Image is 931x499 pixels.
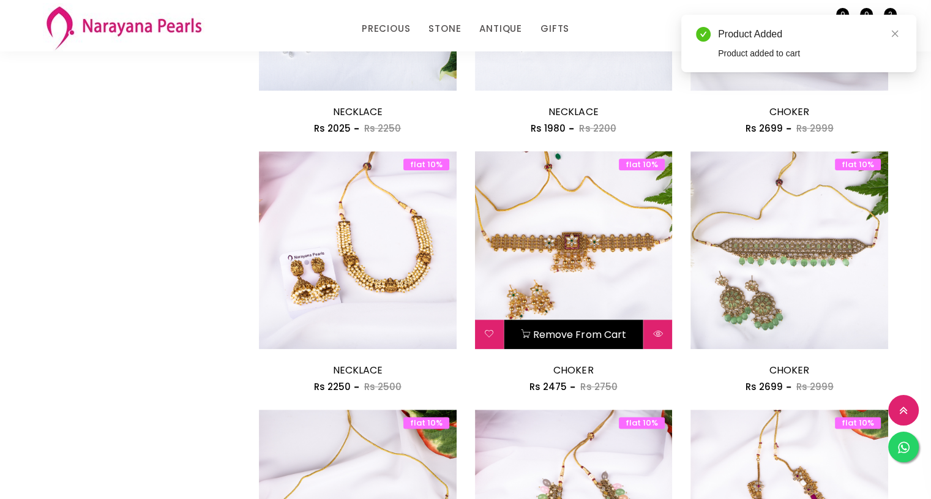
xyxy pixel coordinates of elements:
span: Rs 1980 [531,122,566,135]
span: close [891,29,899,38]
a: GIFTS [540,20,569,38]
span: Rs 2250 [314,380,351,393]
button: Remove from cart [504,320,643,349]
span: flat 10% [835,417,881,429]
span: Rs 2999 [796,122,834,135]
span: 2 [884,8,897,21]
span: 0 [836,8,849,21]
span: Rs 2699 [746,122,783,135]
a: 0 [826,13,840,29]
a: NECKLACE [333,105,383,119]
a: CHOKER [769,363,809,377]
span: check-circle [696,27,711,42]
a: NECKLACE [548,105,598,119]
a: STONE [428,20,461,38]
a: PRECIOUS [362,20,410,38]
span: flat 10% [835,159,881,170]
span: Rs 2500 [364,380,402,393]
span: Rs 2250 [364,122,401,135]
button: Add to wishlist [475,320,504,349]
span: Rs 2475 [529,380,567,393]
span: flat 10% [619,417,665,429]
div: Product Added [718,27,902,42]
a: CHOKER [769,105,809,119]
div: Product added to cart [718,47,902,60]
span: flat 10% [403,417,449,429]
span: Rs 2999 [796,380,834,393]
span: Rs 2750 [580,380,617,393]
a: NECKLACE [333,363,383,377]
button: Quick View [643,320,672,349]
span: 0 [860,8,873,21]
span: flat 10% [403,159,449,170]
span: flat 10% [619,159,665,170]
button: 2 [873,13,888,29]
span: Rs 2200 [579,122,616,135]
a: ANTIQUE [479,20,522,38]
a: Close [888,27,902,40]
span: Rs 2699 [746,380,783,393]
a: 0 [850,13,864,29]
span: Rs 2025 [314,122,351,135]
a: CHOKER [553,363,593,377]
